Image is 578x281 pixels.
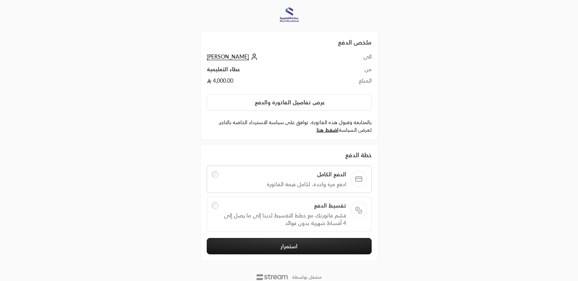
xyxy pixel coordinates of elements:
div: خطة الدفع [207,150,372,160]
td: عطاء التعليمية [207,65,339,77]
a: [PERSON_NAME] [207,53,260,60]
span: تقسيط الدفع [223,202,346,209]
span: [PERSON_NAME] [207,53,249,60]
input: الدفع الكاملادفع مرة واحدة، لكامل قيمة الفاتورة [212,171,219,178]
h2: ملخص الدفع [207,38,372,47]
p: مشغل بواسطة [292,274,322,280]
span: قسّم فاتورتك مع خطط التقسيط لدينا إلى ما يصل إلى 4 أقساط شهرية بدون فوائد [223,212,346,227]
button: عرض تفاصيل الفاتورة والدفع [207,94,372,110]
td: المبلغ [339,77,371,88]
a: اضغط هنا [317,127,339,133]
label: بالمتابعة وقبول هذه الفاتورة، توافق على سياسة الاسترداد الخاصة بالتاجر. لعرض السياسة . [207,119,372,134]
td: الى [339,53,371,65]
img: Company Logo [279,5,299,25]
td: 4,000.00 [207,77,339,88]
span: الدفع الكامل [223,171,346,178]
td: من [339,65,371,77]
button: استمرار [207,238,372,254]
input: تقسيط الدفعقسّم فاتورتك مع خطط التقسيط لدينا إلى ما يصل إلى 4 أقساط شهرية بدون فوائد [212,202,219,209]
span: ادفع مرة واحدة، لكامل قيمة الفاتورة [223,180,346,188]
